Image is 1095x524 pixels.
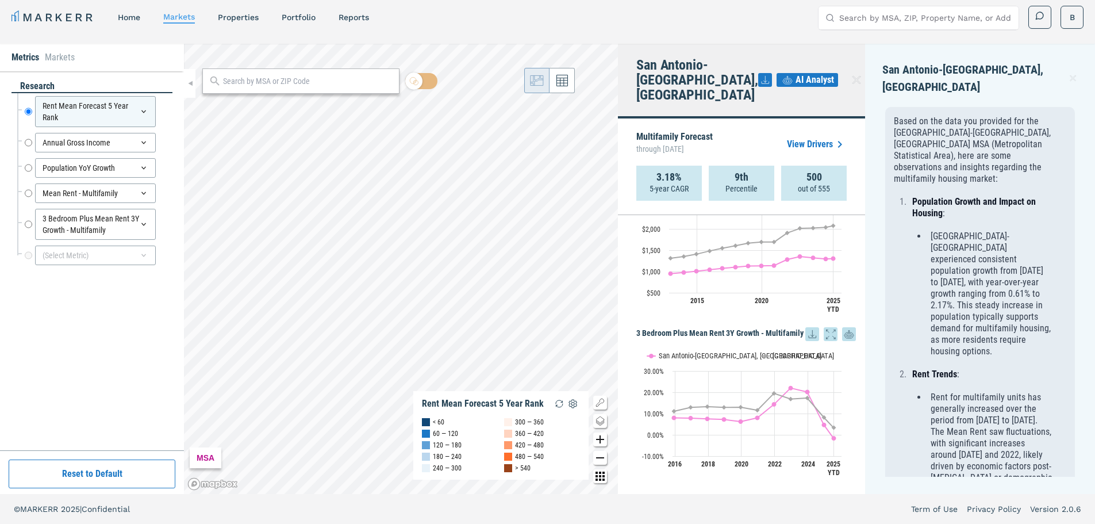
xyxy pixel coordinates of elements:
path: Saturday, 14 Dec, 19:00, 1,351.81. USA. [682,254,686,259]
button: Reset to Default [9,460,175,488]
text: $1,000 [642,268,660,276]
span: B [1070,12,1075,23]
path: Sunday, 14 Dec, 19:00, 1,407.44. USA. [694,252,699,257]
path: Thursday, 14 Dec, 19:00, 1,603.44. USA. [733,243,738,248]
text: 2022 [768,460,782,468]
path: Wednesday, 14 Dec, 19:00, 1,546.19. USA. [720,246,725,250]
path: Friday, 14 Dec, 19:00, 1,127.34. San Antonio-New Braunfels, TX. [746,263,751,268]
text: [GEOGRAPHIC_DATA] [773,351,834,360]
div: < 60 [433,416,444,428]
path: Monday, 14 Dec, 19:00, 8. San Antonio-New Braunfels, TX. [672,415,677,420]
img: Settings [566,397,580,411]
path: Thursday, 14 Dec, 19:00, 20.11. San Antonio-New Braunfels, TX. [805,389,810,394]
span: © [14,504,20,514]
text: 2015 [690,297,704,305]
path: Friday, 14 Dec, 19:00, 12.89. USA. [722,405,727,410]
path: Saturday, 14 Dec, 19:00, 6.22. San Antonio-New Braunfels, TX. [739,419,743,424]
div: 120 — 180 [433,439,462,451]
path: Wednesday, 14 Dec, 19:00, 16.82. USA. [789,397,793,401]
a: home [118,13,140,22]
path: Monday, 14 Dec, 19:00, 1,139.83. San Antonio-New Braunfels, TX. [772,263,777,267]
path: Friday, 14 Dec, 19:00, 1,665.71. USA. [746,241,751,246]
div: 300 — 360 [515,416,544,428]
h4: San Antonio-[GEOGRAPHIC_DATA], [GEOGRAPHIC_DATA] [636,58,758,102]
a: markets [163,12,195,21]
path: Saturday, 14 Dec, 19:00, 1,131.38. San Antonio-New Braunfels, TX. [759,263,764,268]
strong: 3.18% [656,171,682,183]
div: 480 — 540 [515,451,544,462]
li: Metrics [11,51,39,64]
path: Wednesday, 14 Dec, 19:00, 12.91. USA. [689,405,693,410]
div: MSA [190,447,221,468]
input: Search by MSA, ZIP, Property Name, or Address [839,6,1012,29]
span: AI Analyst [796,73,834,87]
text: 2025 YTD [827,297,840,313]
div: > 540 [515,462,531,474]
a: MARKERR [11,9,95,25]
button: Show/Hide Legend Map Button [593,396,607,410]
text: 0.00% [647,431,664,439]
path: Friday, 14 Dec, 19:00, 1,311.14. USA. [668,256,673,261]
path: Monday, 14 Jul, 20:00, 1,305.2. San Antonio-New Braunfels, TX. [831,256,836,261]
text: 10.00% [644,410,664,418]
path: Friday, 14 Dec, 19:00, 948.06. San Antonio-New Braunfels, TX. [668,271,673,276]
path: Tuesday, 14 Dec, 19:00, 1,904.16. USA. [785,231,790,235]
input: Search by MSA or ZIP Code [223,75,393,87]
path: Saturday, 14 Dec, 19:00, 974.94. San Antonio-New Braunfels, TX. [682,270,686,275]
path: Monday, 14 Dec, 19:00, 11.57. USA. [755,408,760,412]
path: Tuesday, 14 Dec, 19:00, 19.49. USA. [772,391,777,396]
path: Thursday, 14 Dec, 19:00, 2,021.91. USA. [811,225,816,230]
a: Mapbox logo [187,477,238,491]
strong: Population Growth and Impact on Housing [912,196,1036,219]
text: $500 [647,289,660,297]
div: Population YoY Growth [35,158,156,178]
path: Sunday, 14 Dec, 19:00, 1,005.48. San Antonio-New Braunfels, TX. [694,269,699,273]
path: Wednesday, 14 Dec, 19:00, 21.99. San Antonio-New Braunfels, TX. [789,385,793,390]
text: 30.00% [644,368,664,376]
div: Mean Rent - Multifamily. Highcharts interactive chart. [636,178,856,322]
svg: Interactive chart [636,341,847,485]
path: Wednesday, 14 Dec, 19:00, 1,074.35. San Antonio-New Braunfels, TX. [720,266,725,270]
path: Tuesday, 14 Dec, 19:00, 14.3. San Antonio-New Braunfels, TX. [772,402,777,407]
div: research [11,80,172,93]
p: : [912,196,1052,219]
path: Thursday, 14 Dec, 19:00, 1,320.97. San Antonio-New Braunfels, TX. [811,255,816,260]
svg: Interactive chart [636,178,847,322]
text: 20.00% [644,389,664,397]
path: Saturday, 14 Dec, 19:00, 2,037.17. USA. [824,225,828,230]
path: Friday, 14 Dec, 19:00, 7.2. San Antonio-New Braunfels, TX. [722,417,727,422]
path: Monday, 14 Jul, 20:00, -1.63. San Antonio-New Braunfels, TX. [832,436,836,441]
text: 2024 [801,460,815,468]
path: Wednesday, 14 Dec, 19:00, 2,011.85. USA. [798,226,802,231]
li: [GEOGRAPHIC_DATA]-[GEOGRAPHIC_DATA] experienced consistent population growth from [DATE] to [DATE... [927,231,1052,357]
button: Change style map button [593,414,607,428]
path: Monday, 14 Jul, 20:00, 2,075.34. USA. [831,223,836,228]
a: properties [218,13,259,22]
p: Percentile [725,183,758,194]
text: $1,500 [642,247,660,255]
span: Confidential [82,504,130,514]
p: 5-year CAGR [650,183,689,194]
text: 2025 YTD [827,460,840,477]
h5: 3 Bedroom Plus Mean Rent 3Y Growth - Multifamily [636,327,856,341]
path: Monday, 14 Dec, 19:00, 11.1. USA. [672,409,677,414]
path: Thursday, 14 Dec, 19:00, 7.47. San Antonio-New Braunfels, TX. [705,416,710,421]
path: Thursday, 14 Dec, 19:00, 17.29. USA. [805,396,810,400]
button: AI Analyst [777,73,838,87]
button: Zoom out map button [593,451,607,465]
text: 2020 [735,460,748,468]
a: Version 2.0.6 [1030,503,1081,515]
path: Saturday, 14 Dec, 19:00, 1,691.12. USA. [759,240,764,244]
div: 360 — 420 [515,428,544,439]
a: Portfolio [282,13,316,22]
button: Show USA [761,351,785,360]
div: 3 Bedroom Plus Mean Rent 3Y Growth - Multifamily [35,209,156,240]
div: Rent Mean Forecast 5 Year Rank [35,96,156,127]
path: Thursday, 14 Dec, 19:00, 1,100.81. San Antonio-New Braunfels, TX. [733,265,738,269]
div: 240 — 300 [433,462,462,474]
div: Rent Mean Forecast 5 Year Rank [422,398,544,410]
li: Markets [45,51,75,64]
p: Based on the data you provided for the [GEOGRAPHIC_DATA]-[GEOGRAPHIC_DATA], [GEOGRAPHIC_DATA] MSA... [894,116,1052,185]
path: Thursday, 14 Dec, 19:00, 13.26. USA. [705,404,710,409]
path: Monday, 14 Dec, 19:00, 1,690.98. USA. [772,240,777,244]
